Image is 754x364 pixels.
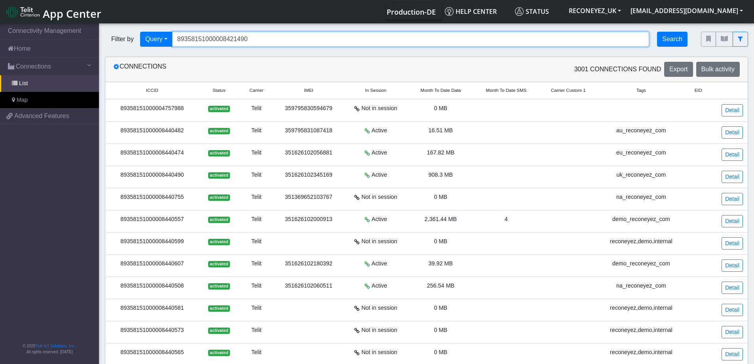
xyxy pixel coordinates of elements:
div: Telit [244,126,269,135]
span: 0 MB [434,305,448,311]
span: 3001 Connections found [574,65,661,74]
div: Telit [244,149,269,157]
div: Telit [244,171,269,179]
div: 89358151000008440565 [110,348,194,357]
button: Query [140,32,173,47]
a: Detail [722,193,743,205]
span: activated [208,328,230,334]
a: Detail [722,304,743,316]
span: activated [208,239,230,245]
span: Filter by [105,34,140,44]
div: 89358151000008440599 [110,237,194,246]
div: reconeyez,demo,internal [602,237,680,246]
button: Export [664,62,693,77]
span: Bulk activity [701,66,735,72]
span: activated [208,350,230,356]
a: Help center [442,4,512,19]
a: Detail [722,282,743,294]
span: Not in session [361,237,397,246]
img: knowledge.svg [445,7,454,16]
span: Not in session [361,104,397,113]
div: reconeyez,demo,internal [602,348,680,357]
div: 351626102180392 [278,259,338,268]
div: reconeyez,demo,internal [602,304,680,313]
div: 359795830594679 [278,104,338,113]
span: ICCID [146,87,158,94]
div: Telit [244,193,269,202]
div: Telit [244,304,269,313]
a: Detail [722,348,743,360]
span: Active [372,259,387,268]
div: 89358151000008440573 [110,326,194,335]
span: Help center [445,7,497,16]
div: 351626102056881 [278,149,338,157]
span: activated [208,106,230,112]
div: 89358151000008440607 [110,259,194,268]
div: 351626102000913 [278,215,338,224]
span: Production-DE [387,7,436,17]
span: Month To Date Data [420,87,461,94]
div: 89358151000008440581 [110,304,194,313]
a: Detail [722,149,743,161]
div: uk_reconeyez_com [602,171,680,179]
div: eu_reconeyez_com [602,149,680,157]
a: Detail [722,237,743,250]
span: Connections [16,62,51,71]
span: 908.3 MB [429,172,453,178]
span: EID [695,87,702,94]
div: Telit [244,237,269,246]
div: na_reconeyez_com [602,193,680,202]
span: 0 MB [434,349,448,355]
div: Telit [244,259,269,268]
div: Telit [244,215,269,224]
a: Detail [722,126,743,139]
div: 89358151000008440490 [110,171,194,179]
span: Carrier Custom 1 [551,87,586,94]
span: 0 MB [434,105,448,111]
span: 39.92 MB [429,260,453,267]
span: activated [208,283,230,290]
span: Status [213,87,226,94]
span: activated [208,194,230,201]
span: App Center [43,6,101,21]
a: Detail [722,259,743,272]
span: In Session [365,87,387,94]
span: activated [208,128,230,134]
span: Carrier [249,87,263,94]
span: Advanced Features [14,111,69,121]
div: demo_reconeyez_com [602,215,680,224]
span: Export [669,66,688,72]
a: Telit IoT Solutions, Inc. [36,344,75,348]
div: 89358151000008440508 [110,282,194,290]
div: Telit [244,348,269,357]
div: 89358151000004757988 [110,104,194,113]
div: Telit [244,326,269,335]
div: Telit [244,104,269,113]
button: Search [657,32,688,47]
span: Not in session [361,193,397,202]
div: 351626102060511 [278,282,338,290]
div: Telit [244,282,269,290]
button: Bulk activity [696,62,740,77]
span: activated [208,217,230,223]
span: 2,361.44 MB [425,216,457,222]
div: 89358151000008440557 [110,215,194,224]
span: activated [208,305,230,312]
a: Detail [722,171,743,183]
span: activated [208,150,230,156]
a: Detail [722,104,743,116]
span: Not in session [361,304,397,313]
a: Your current platform instance [386,4,435,19]
div: 351369652103767 [278,193,338,202]
span: IMEI [304,87,313,94]
div: 89358151000008440755 [110,193,194,202]
span: Active [372,149,387,157]
a: App Center [6,3,100,20]
span: Active [372,126,387,135]
span: 0 MB [434,238,448,244]
span: 0 MB [434,327,448,333]
span: 0 MB [434,194,448,200]
a: Detail [722,215,743,227]
img: logo-telit-cinterion-gw-new.png [6,6,40,18]
span: Active [372,215,387,224]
